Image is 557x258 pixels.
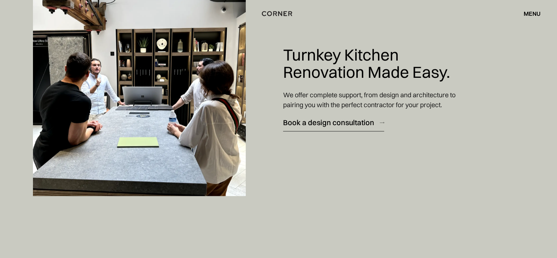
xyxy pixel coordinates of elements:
[283,90,463,110] p: We offer complete support, from design and architecture to pairing you with the perfect contracto...
[283,113,384,131] a: Book a design consultation
[283,117,374,127] div: Book a design consultation
[516,7,541,20] div: menu
[524,11,541,17] div: menu
[259,9,298,18] a: home
[283,46,463,81] h3: Turnkey Kitchen Renovation Made Easy.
